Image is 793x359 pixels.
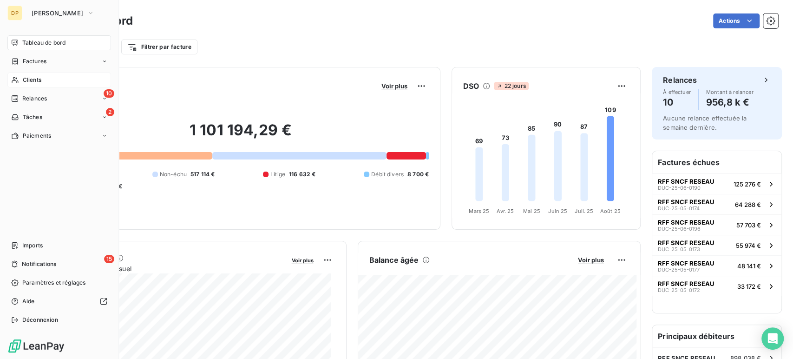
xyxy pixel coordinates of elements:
[7,91,111,106] a: 10Relances
[22,297,35,306] span: Aide
[658,226,701,232] span: DUC-25-06-0196
[32,9,83,17] span: [PERSON_NAME]
[736,221,761,229] span: 57 703 €
[52,264,285,273] span: Chiffre d'affaires mensuel
[734,180,761,188] span: 125 276 €
[658,280,714,287] span: RFF SNCF RESEAU
[7,339,65,353] img: Logo LeanPay
[23,113,42,121] span: Tâches
[658,178,714,185] span: RFF SNCF RESEAU
[7,35,111,50] a: Tableau de bord
[706,95,754,110] h4: 956,8 k €
[22,39,66,47] span: Tableau de bord
[735,201,761,208] span: 64 288 €
[22,316,58,324] span: Déconnexion
[7,54,111,69] a: Factures
[23,57,46,66] span: Factures
[22,94,47,103] span: Relances
[270,170,285,179] span: Litige
[407,170,429,179] span: 8 700 €
[652,151,781,173] h6: Factures échues
[652,235,781,255] button: RFF SNCF RESEAUDUC-25-05-017355 974 €
[469,207,489,214] tspan: Mars 25
[289,256,316,264] button: Voir plus
[658,287,700,293] span: DUC-25-05-0172
[23,76,41,84] span: Clients
[104,255,114,263] span: 15
[658,267,700,273] span: DUC-25-05-0177
[658,198,714,206] span: RFF SNCF RESEAU
[575,256,607,264] button: Voir plus
[652,173,781,194] button: RFF SNCF RESEAUDUC-25-06-0190125 276 €
[706,89,754,95] span: Montant à relancer
[663,89,691,95] span: À effectuer
[190,170,215,179] span: 517 114 €
[652,276,781,296] button: RFF SNCF RESEAUDUC-25-05-017233 172 €
[289,170,315,179] span: 116 632 €
[663,74,697,86] h6: Relances
[379,82,410,90] button: Voir plus
[658,185,701,191] span: DUC-25-06-0190
[23,132,51,140] span: Paiements
[761,327,784,350] div: Open Intercom Messenger
[7,110,111,125] a: 2Tâches
[600,207,621,214] tspan: Août 25
[463,80,479,92] h6: DSO
[160,170,187,179] span: Non-échu
[7,294,111,309] a: Aide
[52,121,429,149] h2: 1 101 194,29 €
[494,82,528,90] span: 22 jours
[652,325,781,347] h6: Principaux débiteurs
[652,214,781,235] button: RFF SNCF RESEAUDUC-25-06-019657 703 €
[381,82,407,90] span: Voir plus
[497,207,514,214] tspan: Avr. 25
[369,254,419,266] h6: Balance âgée
[713,13,760,28] button: Actions
[658,246,700,252] span: DUC-25-05-0173
[292,257,314,264] span: Voir plus
[523,207,540,214] tspan: Mai 25
[7,73,111,87] a: Clients
[104,89,114,98] span: 10
[22,279,85,287] span: Paramètres et réglages
[7,128,111,143] a: Paiements
[658,219,714,226] span: RFF SNCF RESEAU
[7,238,111,253] a: Imports
[575,207,593,214] tspan: Juil. 25
[22,241,43,250] span: Imports
[106,108,114,116] span: 2
[578,256,604,264] span: Voir plus
[371,170,404,179] span: Débit divers
[736,242,761,249] span: 55 974 €
[663,95,691,110] h4: 10
[7,275,111,290] a: Paramètres et réglages
[121,40,197,54] button: Filtrer par facture
[22,260,56,268] span: Notifications
[737,283,761,290] span: 33 172 €
[658,259,714,267] span: RFF SNCF RESEAU
[658,206,700,211] span: DUC-25-05-0174
[658,239,714,246] span: RFF SNCF RESEAU
[663,114,747,131] span: Aucune relance effectuée la semaine dernière.
[548,207,567,214] tspan: Juin 25
[7,6,22,20] div: DP
[737,262,761,270] span: 48 141 €
[652,194,781,214] button: RFF SNCF RESEAUDUC-25-05-017464 288 €
[652,255,781,276] button: RFF SNCF RESEAUDUC-25-05-017748 141 €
